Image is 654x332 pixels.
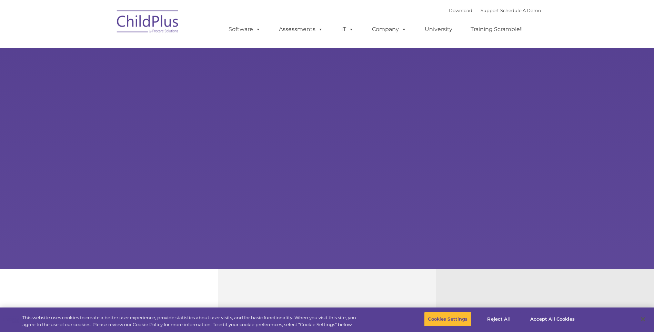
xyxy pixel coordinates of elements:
a: Software [222,22,268,36]
a: Assessments [272,22,330,36]
a: IT [334,22,361,36]
button: Close [635,312,651,327]
button: Cookies Settings [424,312,471,326]
img: ChildPlus by Procare Solutions [113,6,182,40]
a: Download [449,8,472,13]
div: This website uses cookies to create a better user experience, provide statistics about user visit... [22,314,360,328]
a: Training Scramble!! [464,22,530,36]
a: Company [365,22,413,36]
button: Reject All [477,312,521,326]
a: Support [481,8,499,13]
a: University [418,22,459,36]
font: | [449,8,541,13]
button: Accept All Cookies [526,312,578,326]
a: Schedule A Demo [500,8,541,13]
